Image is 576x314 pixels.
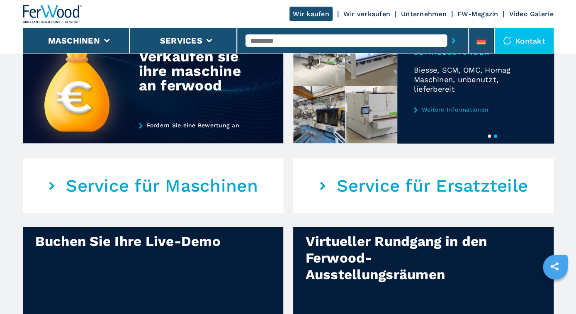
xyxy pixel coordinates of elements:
button: 1 [488,134,491,138]
a: Video Galerie [509,10,553,18]
a: Wir kaufen [289,7,333,21]
button: submit-button [447,31,460,50]
img: Ferwood [23,5,83,23]
button: 2 [494,134,497,138]
a: Wir verkaufen [343,10,390,18]
a: Weitere Informationen [414,106,537,113]
div: Verkaufen sie ihre maschine an ferwood [139,49,247,93]
iframe: Chat [541,277,570,308]
em: Service für Ersatzteile [337,175,528,196]
img: Verkaufen sie ihre maschine an ferwood [23,29,283,143]
img: Biesse, SCM, OMC, Homag Maschinen, unbenutzt, lieferbereit [293,29,397,143]
a: Service für Ersatzteile [293,158,554,213]
div: Kontakt [495,28,554,53]
button: Maschinen [48,36,100,46]
a: sharethis [544,256,565,277]
button: Services [160,36,202,46]
a: Service für Maschinen [23,158,283,213]
div: Virtueller Rundgang in den Ferwood-Ausstellungsräumen [306,233,494,283]
a: Unternehmen [401,10,447,18]
div: Buchen Sie Ihre Live-Demo [35,233,224,250]
em: Service für Maschinen [66,175,258,196]
img: Kontakt [503,37,511,45]
a: FW-Magazin [457,10,498,18]
a: Fordern Sie eine Bewertung an [139,122,253,129]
